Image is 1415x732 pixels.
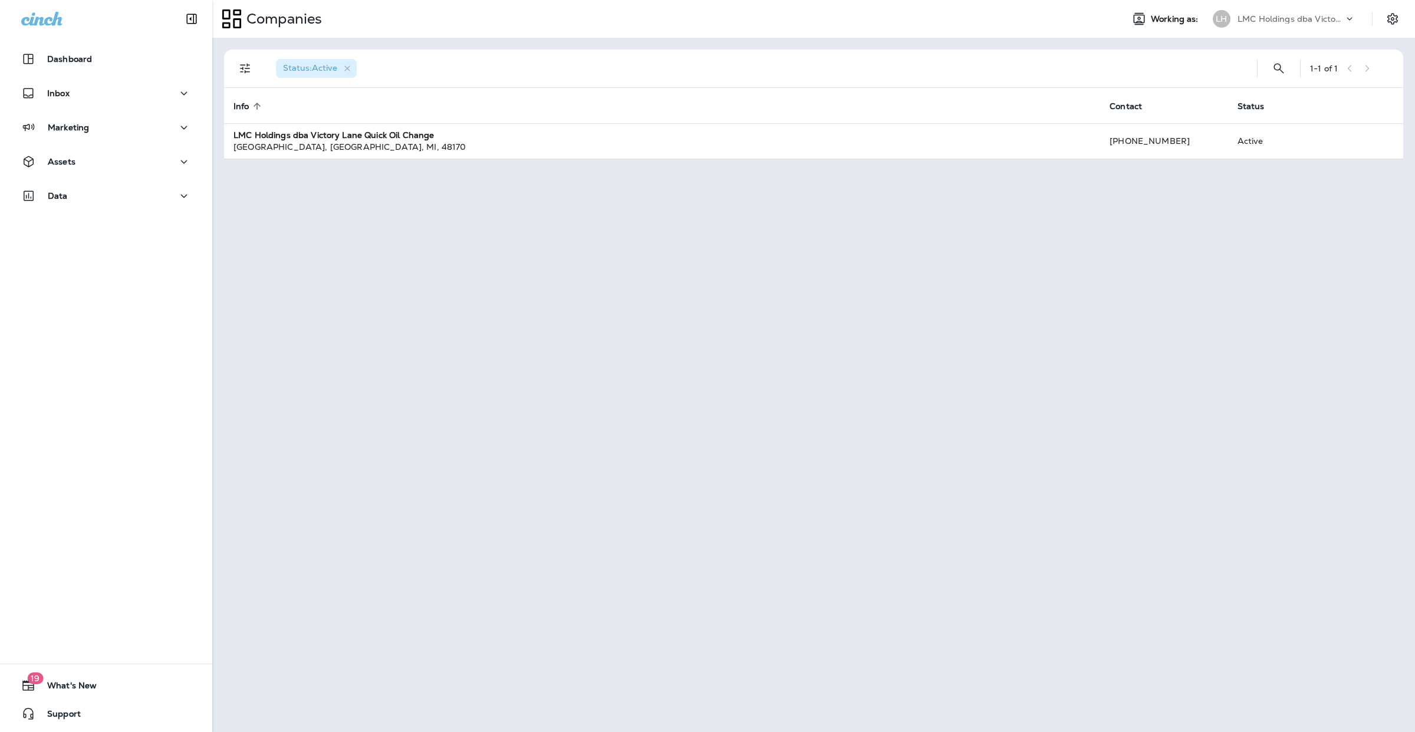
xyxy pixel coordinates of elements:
td: [PHONE_NUMBER] [1100,123,1228,159]
button: Marketing [12,116,200,139]
p: Dashboard [47,54,92,64]
span: Contact [1110,101,1157,111]
span: 19 [27,672,43,684]
button: 19What's New [12,674,200,697]
button: Dashboard [12,47,200,71]
button: Collapse Sidebar [175,7,208,31]
button: Inbox [12,81,200,105]
strong: LMC Holdings dba Victory Lane Quick Oil Change [233,130,434,140]
span: Contact [1110,101,1142,111]
p: Inbox [47,88,70,98]
span: Working as: [1151,14,1201,24]
button: Filters [233,57,257,80]
div: [GEOGRAPHIC_DATA] , [GEOGRAPHIC_DATA] , MI , 48170 [233,141,1091,153]
span: What's New [35,681,97,695]
button: Assets [12,150,200,173]
span: Info [233,101,265,111]
span: Status [1238,101,1280,111]
span: Support [35,709,81,723]
p: LMC Holdings dba Victory Lane Quick Oil Change [1238,14,1344,24]
button: Settings [1382,8,1403,29]
button: Support [12,702,200,726]
p: Data [48,191,68,201]
button: Search Companies [1267,57,1291,80]
p: Assets [48,157,75,166]
button: Data [12,184,200,208]
div: Status:Active [276,59,357,78]
span: Status [1238,101,1265,111]
p: Marketing [48,123,89,132]
span: Status : Active [283,63,337,73]
td: Active [1228,123,1316,159]
span: Info [233,101,249,111]
div: 1 - 1 of 1 [1310,64,1338,73]
p: Companies [242,10,322,28]
div: LH [1213,10,1230,28]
